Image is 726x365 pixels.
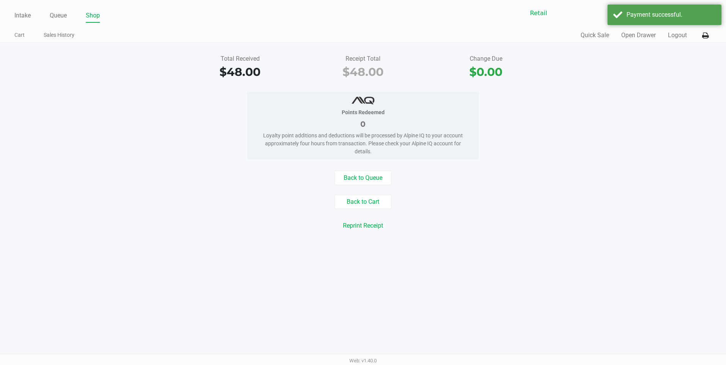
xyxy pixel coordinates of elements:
div: $48.00 [185,63,296,80]
div: Receipt Total [307,54,419,63]
a: Shop [86,10,100,21]
button: Logout [668,31,687,40]
button: Reprint Receipt [338,219,388,233]
div: Points Redeemed [259,109,467,116]
div: 0 [259,118,467,130]
div: Payment successful. [627,10,716,19]
div: Loyalty point additions and deductions will be processed by Alpine IQ to your account approximate... [259,132,467,156]
button: Quick Sale [581,31,609,40]
button: Open Drawer [621,31,656,40]
span: Web: v1.40.0 [349,358,377,363]
div: $0.00 [430,63,542,80]
a: Sales History [44,30,74,40]
div: Total Received [185,54,296,63]
a: Intake [14,10,31,21]
span: Retail [530,9,601,18]
div: Change Due [430,54,542,63]
div: $48.00 [307,63,419,80]
a: Queue [50,10,67,21]
button: Select [605,4,620,22]
a: Cart [14,30,25,40]
button: Back to Cart [335,195,391,209]
button: Back to Queue [335,171,391,185]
